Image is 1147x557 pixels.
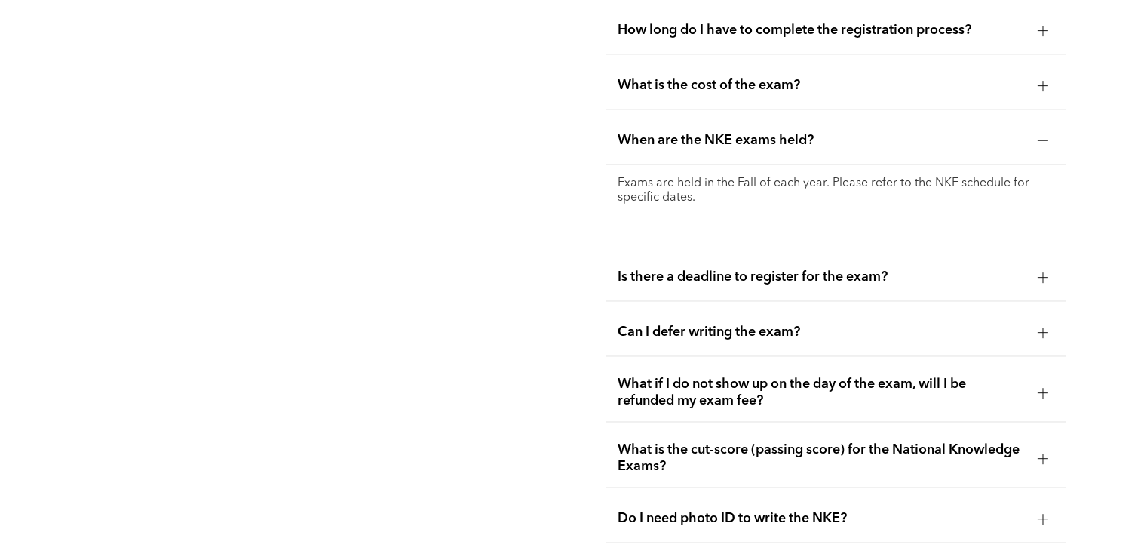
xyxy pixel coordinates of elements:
span: Is there a deadline to register for the exam? [618,269,1025,285]
span: Can I defer writing the exam? [618,324,1025,340]
span: What if I do not show up on the day of the exam, will I be refunded my exam fee? [618,376,1025,409]
span: When are the NKE exams held? [618,132,1025,149]
span: What is the cut-score (passing score) for the National Knowledge Exams? [618,442,1025,475]
span: How long do I have to complete the registration process? [618,22,1025,38]
span: What is the cost of the exam? [618,77,1025,94]
span: Do I need photo ID to write the NKE? [618,510,1025,527]
p: Exams are held in the Fall of each year. Please refer to the NKE schedule for specific dates. [618,177,1053,205]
